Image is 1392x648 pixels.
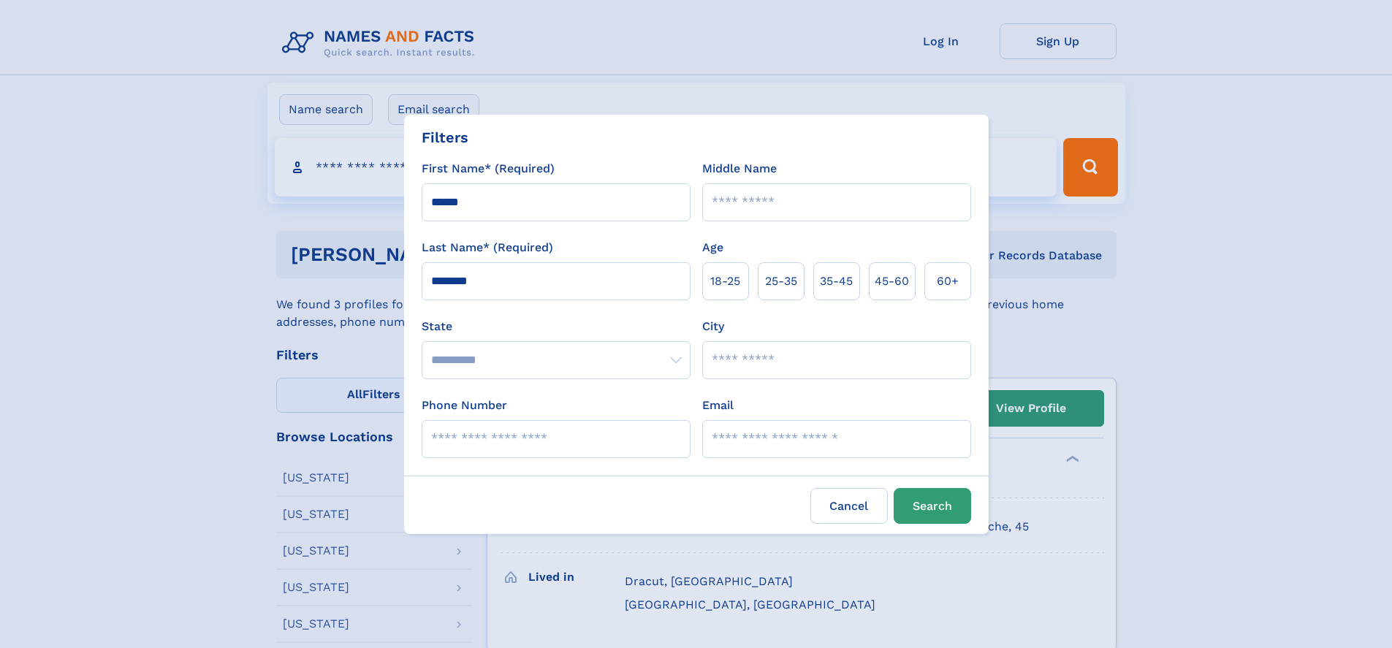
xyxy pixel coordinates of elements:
[702,397,734,414] label: Email
[422,239,553,256] label: Last Name* (Required)
[422,397,507,414] label: Phone Number
[702,318,724,335] label: City
[710,272,740,290] span: 18‑25
[422,318,691,335] label: State
[937,272,959,290] span: 60+
[810,488,888,524] label: Cancel
[875,272,909,290] span: 45‑60
[894,488,971,524] button: Search
[702,239,723,256] label: Age
[422,126,468,148] div: Filters
[702,160,777,178] label: Middle Name
[422,160,555,178] label: First Name* (Required)
[765,272,797,290] span: 25‑35
[820,272,853,290] span: 35‑45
